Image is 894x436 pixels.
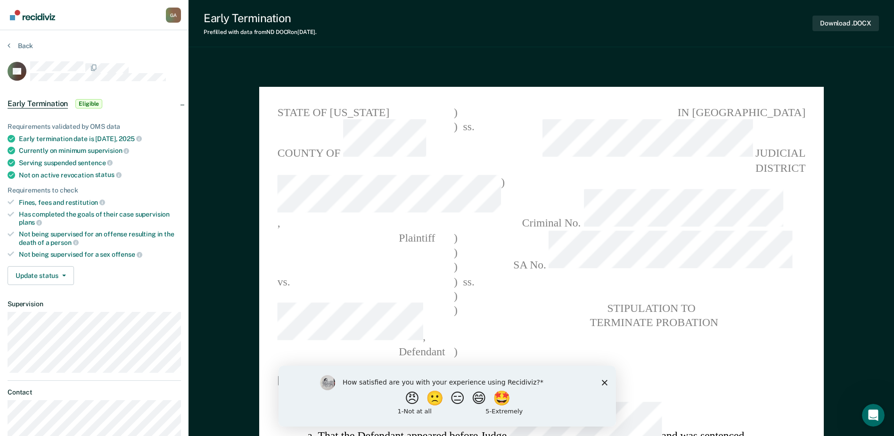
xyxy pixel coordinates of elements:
[8,99,68,109] span: Early Termination
[95,171,122,178] span: status
[454,260,458,274] span: )
[19,159,181,167] div: Serving suspended
[277,275,290,287] span: vs.
[19,146,181,155] div: Currently on minimum
[19,171,181,179] div: Not on active revocation
[454,230,458,245] span: )
[277,373,805,387] section: [1]
[277,303,453,344] span: ,
[454,120,458,161] span: )
[166,8,181,23] button: Profile dropdown button
[19,230,181,246] div: Not being supervised for an offense resulting in the death of a
[500,190,805,231] span: Criminal No.
[88,147,129,154] span: supervision
[19,218,42,226] span: plans
[500,105,805,120] span: IN [GEOGRAPHIC_DATA]
[277,175,501,230] span: ,
[454,288,458,303] span: )
[454,303,458,344] span: )
[454,274,458,288] span: )
[10,10,55,20] img: Recidiviz
[119,135,141,143] span: 2025
[277,231,435,243] span: Plaintiff
[8,266,74,285] button: Update status
[454,105,458,120] span: )
[500,230,805,271] span: SA No.
[75,99,102,109] span: Eligible
[19,210,181,226] div: Has completed the goals of their case supervision
[8,300,181,308] dt: Supervision
[457,274,479,288] span: ss.
[166,8,181,23] div: G A
[50,239,78,246] span: person
[454,245,458,260] span: )
[66,199,105,206] span: restitution
[8,388,181,396] dt: Contact
[862,404,885,427] iframe: Intercom live chat
[277,120,453,161] span: COUNTY OF
[204,11,317,25] div: Early Termination
[812,16,879,31] button: Download .DOCX
[457,120,479,161] span: ss.
[112,251,142,258] span: offense
[277,105,453,120] span: STATE OF [US_STATE]
[19,198,181,207] div: Fines, fees and
[8,186,181,194] div: Requirements to check
[277,345,445,357] span: Defendant
[19,250,181,259] div: Not being supervised for a sex
[78,159,113,167] span: sentence
[500,120,805,175] span: JUDICIAL DISTRICT
[279,366,616,427] iframe: Survey by Kim from Recidiviz
[19,134,181,143] div: Early termination date is [DATE],
[500,300,805,329] pre: STIPULATION TO TERMINATE PROBATION
[8,123,181,131] div: Requirements validated by OMS data
[204,29,317,35] div: Prefilled with data from ND DOCR on [DATE] .
[8,42,33,50] button: Back
[454,344,458,359] span: )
